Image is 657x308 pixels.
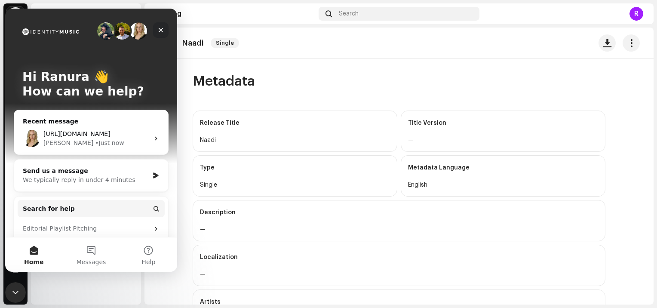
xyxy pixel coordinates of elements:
[200,225,598,235] div: —
[90,130,119,139] div: • Just now
[9,151,163,183] div: Send us a messageWe typically reply in under 4 minutes
[136,250,150,256] span: Help
[408,180,598,190] div: English
[155,10,315,17] div: Catalog
[200,200,598,225] div: Description
[57,229,114,263] button: Messages
[71,250,101,256] span: Messages
[339,10,359,17] span: Search
[182,39,204,48] p: Naadi
[18,196,70,205] span: Search for help
[200,245,598,269] div: Localization
[408,111,598,135] div: Title Version
[148,14,163,29] div: Close
[17,20,75,26] img: logo
[7,7,24,24] img: 0f74c21f-6d1c-4dbc-9196-dbddad53419e
[115,229,172,263] button: Help
[18,216,144,225] div: Editorial Playlist Pitching
[38,130,88,139] div: [PERSON_NAME]
[200,269,598,280] div: —
[629,7,643,21] div: R
[19,250,38,256] span: Home
[408,156,598,180] div: Metadata Language
[9,114,163,146] div: Profile image for Jessica[URL][DOMAIN_NAME][PERSON_NAME]•Just now
[12,212,160,228] div: Editorial Playlist Pitching
[200,111,390,135] div: Release Title
[17,61,155,76] p: Hi Ranura 👋
[92,14,109,31] img: Profile image for Alex
[125,14,142,31] img: Profile image for Jessica
[108,14,126,31] img: Profile image for Ben
[18,158,144,167] div: Send us a message
[200,135,390,145] div: Naadi
[12,191,160,209] button: Search for help
[193,73,255,90] span: Metadata
[5,282,26,303] iframe: Intercom live chat
[200,156,390,180] div: Type
[408,135,598,145] div: —
[18,167,144,176] div: We typically reply in under 4 minutes
[18,108,154,117] div: Recent message
[211,38,239,48] span: Single
[9,101,163,146] div: Recent messageProfile image for Jessica[URL][DOMAIN_NAME][PERSON_NAME]•Just now
[17,76,155,90] p: How can we help?
[200,180,390,190] div: Single
[18,121,35,139] img: Profile image for Jessica
[38,122,105,129] span: [URL][DOMAIN_NAME]
[5,9,177,272] iframe: Intercom live chat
